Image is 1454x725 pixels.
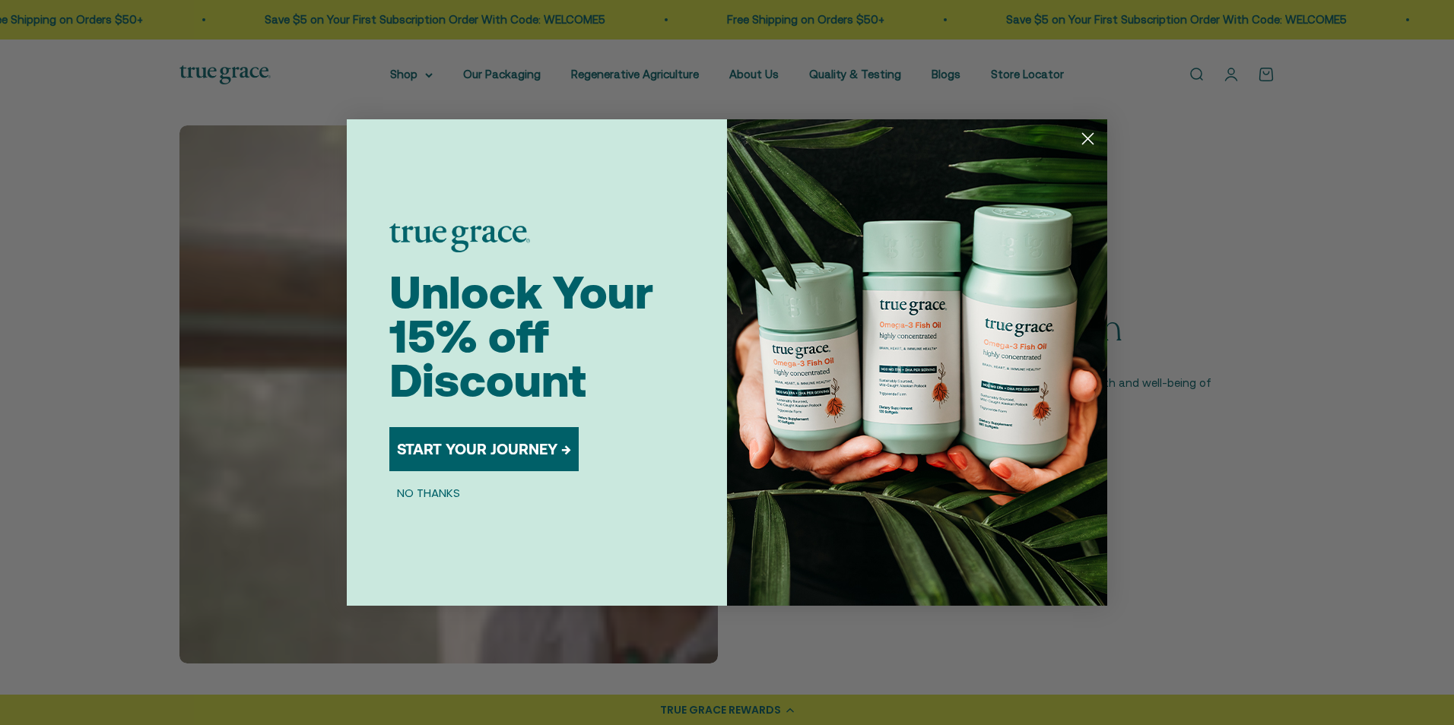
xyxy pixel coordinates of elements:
[389,223,530,252] img: logo placeholder
[389,427,579,471] button: START YOUR JOURNEY →
[389,266,653,407] span: Unlock Your 15% off Discount
[727,119,1107,606] img: 098727d5-50f8-4f9b-9554-844bb8da1403.jpeg
[1075,125,1101,152] button: Close dialog
[389,483,468,502] button: NO THANKS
